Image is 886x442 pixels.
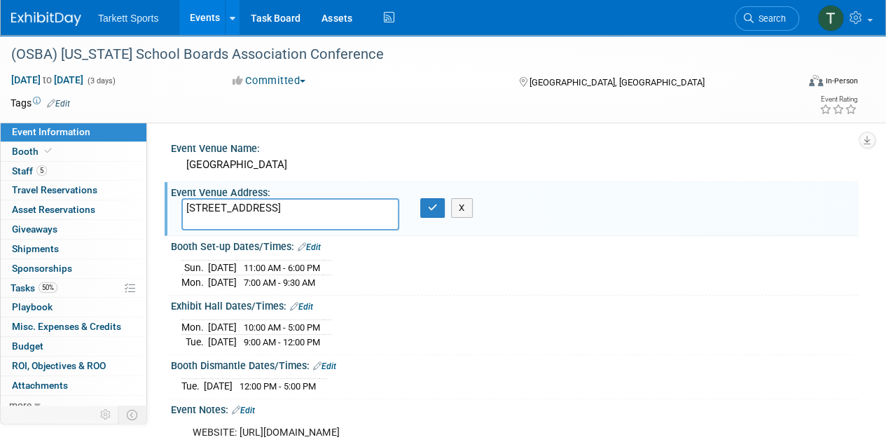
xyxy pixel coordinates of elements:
a: Edit [298,242,321,252]
div: In-Person [825,76,858,86]
div: [GEOGRAPHIC_DATA] [181,154,847,176]
span: [DATE] [DATE] [11,74,84,86]
td: [DATE] [208,260,237,275]
a: Asset Reservations [1,200,146,219]
td: [DATE] [208,319,237,335]
span: 11:00 AM - 6:00 PM [244,263,320,273]
span: 9:00 AM - 12:00 PM [244,337,320,347]
span: 12:00 PM - 5:00 PM [240,381,316,392]
img: ExhibitDay [11,12,81,26]
div: Exhibit Hall Dates/Times: [171,296,858,314]
a: Staff5 [1,162,146,181]
td: Toggle Event Tabs [118,406,147,424]
a: Tasks50% [1,279,146,298]
span: Travel Reservations [12,184,97,195]
a: Edit [313,361,336,371]
button: Committed [228,74,311,88]
span: (3 days) [86,76,116,85]
button: X [451,198,473,218]
span: Tasks [11,282,57,293]
a: more [1,396,146,415]
a: ROI, Objectives & ROO [1,357,146,375]
span: ROI, Objectives & ROO [12,360,106,371]
span: Attachments [12,380,68,391]
td: [DATE] [208,275,237,290]
span: 7:00 AM - 9:30 AM [244,277,315,288]
span: to [41,74,54,85]
span: 10:00 AM - 5:00 PM [244,322,320,333]
span: Playbook [12,301,53,312]
span: Giveaways [12,223,57,235]
span: Tarkett Sports [98,13,158,24]
td: [DATE] [204,379,233,394]
a: Edit [290,302,313,312]
a: Sponsorships [1,259,146,278]
a: Giveaways [1,220,146,239]
span: Event Information [12,126,90,137]
td: [DATE] [208,335,237,350]
div: Booth Set-up Dates/Times: [171,236,858,254]
td: Personalize Event Tab Strip [94,406,118,424]
div: Event Venue Address: [171,182,858,200]
span: Asset Reservations [12,204,95,215]
div: Event Rating [819,96,857,103]
a: Booth [1,142,146,161]
td: Tue. [181,379,204,394]
div: Event Format [734,73,858,94]
a: Edit [232,406,255,415]
span: Sponsorships [12,263,72,274]
span: Shipments [12,243,59,254]
td: Sun. [181,260,208,275]
div: Event Notes: [171,399,858,417]
a: Attachments [1,376,146,395]
div: (OSBA) [US_STATE] School Boards Association Conference [6,42,786,67]
span: 50% [39,282,57,293]
td: Mon. [181,275,208,290]
div: Event Venue Name: [171,138,858,156]
a: Edit [47,99,70,109]
span: Search [754,13,786,24]
td: Tags [11,96,70,110]
a: Misc. Expenses & Credits [1,317,146,336]
span: Misc. Expenses & Credits [12,321,121,332]
span: more [9,399,32,410]
span: Booth [12,146,55,157]
a: Budget [1,337,146,356]
img: Format-Inperson.png [809,75,823,86]
td: Mon. [181,319,208,335]
img: Tom Breuer [817,5,844,32]
span: [GEOGRAPHIC_DATA], [GEOGRAPHIC_DATA] [529,77,704,88]
i: Booth reservation complete [45,147,52,155]
a: Travel Reservations [1,181,146,200]
td: Tue. [181,335,208,350]
a: Playbook [1,298,146,317]
a: Shipments [1,240,146,258]
span: Staff [12,165,47,177]
a: Event Information [1,123,146,141]
a: Search [735,6,799,31]
span: Budget [12,340,43,352]
span: 5 [36,165,47,176]
div: Booth Dismantle Dates/Times: [171,355,858,373]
